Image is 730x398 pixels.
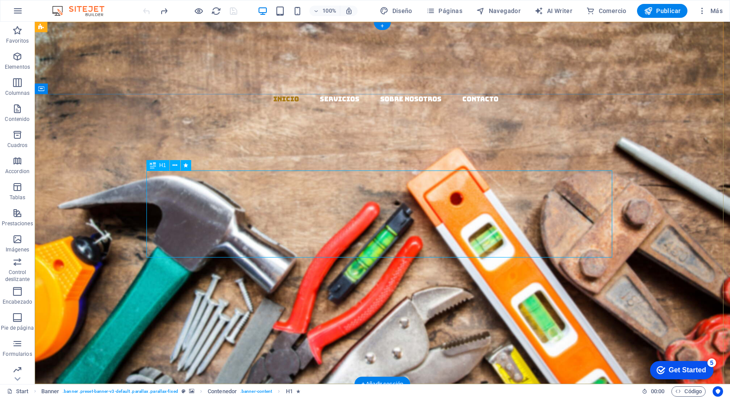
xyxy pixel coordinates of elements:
[1,324,33,331] p: Pie de página
[322,6,336,16] h6: 100%
[211,6,221,16] button: reload
[64,2,73,10] div: 5
[5,90,30,97] p: Columnas
[426,7,462,15] span: Páginas
[7,4,70,23] div: Get Started 5 items remaining, 0% complete
[208,386,237,397] span: Haz clic para seleccionar y doble clic para editar
[583,4,630,18] button: Comercio
[296,389,300,394] i: El elemento contiene una animación
[5,116,30,123] p: Contenido
[41,386,60,397] span: Haz clic para seleccionar y doble clic para editar
[534,7,572,15] span: AI Writer
[7,142,28,149] p: Cuadros
[240,386,272,397] span: . banner-content
[345,7,353,15] i: Al redimensionar, ajustar el nivel de zoom automáticamente para ajustarse al dispositivo elegido.
[376,4,416,18] button: Diseño
[159,6,169,16] button: redo
[694,4,726,18] button: Más
[189,389,194,394] i: Este elemento contiene un fondo
[3,298,32,305] p: Encabezado
[473,4,524,18] button: Navegador
[644,7,681,15] span: Publicar
[3,351,32,358] p: Formularios
[50,6,115,16] img: Editor Logo
[6,37,29,44] p: Favoritos
[211,6,221,16] i: Volver a cargar página
[531,4,576,18] button: AI Writer
[642,386,665,397] h6: Tiempo de la sesión
[675,386,702,397] span: Código
[374,22,391,30] div: +
[637,4,688,18] button: Publicar
[26,10,63,17] div: Get Started
[657,388,658,395] span: :
[586,7,627,15] span: Comercio
[671,386,706,397] button: Código
[5,168,30,175] p: Accordion
[159,6,169,16] i: Rehacer: Añadir elemento (Ctrl+Y, ⌘+Y)
[159,163,166,168] span: H1
[286,386,293,397] span: Haz clic para seleccionar y doble clic para editar
[10,194,26,201] p: Tablas
[182,389,186,394] i: Este elemento es un preajuste personalizable
[651,386,664,397] span: 00 00
[63,386,178,397] span: . banner .preset-banner-v3-default .parallax .parallax-fixed
[698,7,723,15] span: Más
[6,246,29,253] p: Imágenes
[193,6,204,16] button: Haz clic para salir del modo de previsualización y seguir editando
[355,377,410,391] div: + Añadir sección
[309,6,340,16] button: 100%
[423,4,466,18] button: Páginas
[5,64,30,70] p: Elementos
[476,7,521,15] span: Navegador
[713,386,723,397] button: Usercentrics
[2,220,33,227] p: Prestaciones
[376,4,416,18] div: Diseño (Ctrl+Alt+Y)
[41,386,300,397] nav: breadcrumb
[380,7,412,15] span: Diseño
[7,386,29,397] a: Haz clic para cancelar la selección y doble clic para abrir páginas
